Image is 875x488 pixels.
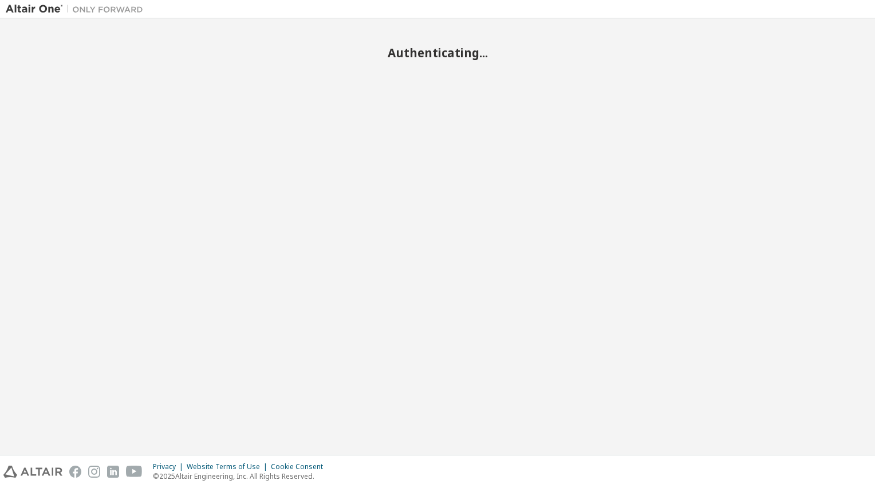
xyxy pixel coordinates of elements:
[88,466,100,478] img: instagram.svg
[153,462,187,471] div: Privacy
[126,466,143,478] img: youtube.svg
[271,462,330,471] div: Cookie Consent
[153,471,330,481] p: © 2025 Altair Engineering, Inc. All Rights Reserved.
[6,3,149,15] img: Altair One
[69,466,81,478] img: facebook.svg
[107,466,119,478] img: linkedin.svg
[6,45,869,60] h2: Authenticating...
[3,466,62,478] img: altair_logo.svg
[187,462,271,471] div: Website Terms of Use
